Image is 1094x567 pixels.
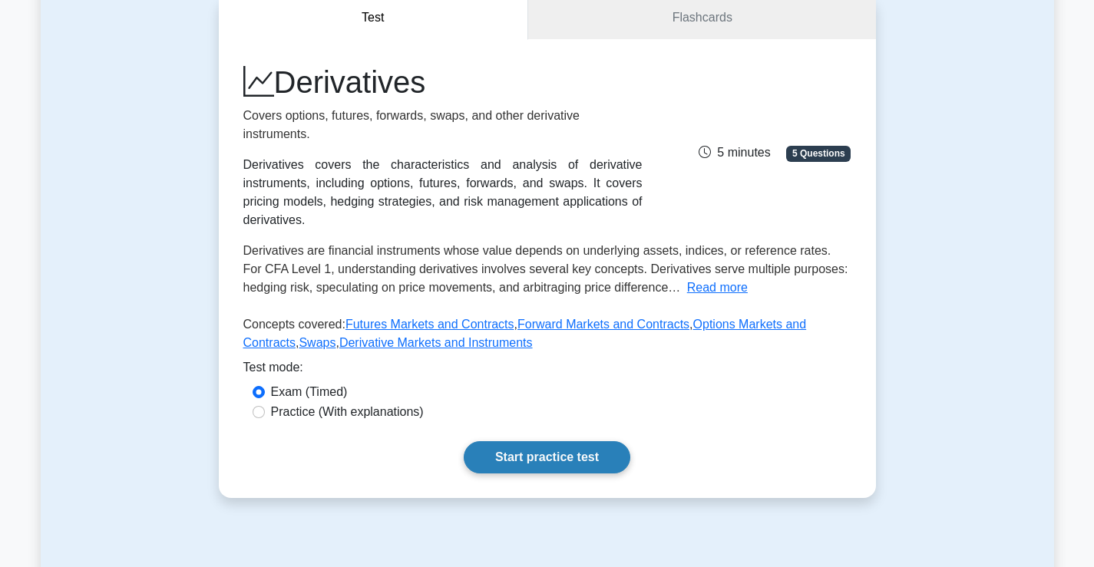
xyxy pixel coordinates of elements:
span: Derivatives are financial instruments whose value depends on underlying assets, indices, or refer... [243,244,848,294]
a: Swaps [299,336,335,349]
a: Start practice test [464,441,630,473]
span: 5 Questions [786,146,851,161]
a: Derivative Markets and Instruments [339,336,533,349]
p: Covers options, futures, forwards, swaps, and other derivative instruments. [243,107,643,143]
h1: Derivatives [243,64,643,101]
div: Test mode: [243,358,851,383]
button: Read more [687,279,748,297]
a: Forward Markets and Contracts [517,318,689,331]
div: Derivatives covers the characteristics and analysis of derivative instruments, including options,... [243,156,643,229]
label: Exam (Timed) [271,383,348,401]
label: Practice (With explanations) [271,403,424,421]
p: Concepts covered: , , , , [243,315,851,358]
span: 5 minutes [699,146,770,159]
a: Futures Markets and Contracts [345,318,514,331]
